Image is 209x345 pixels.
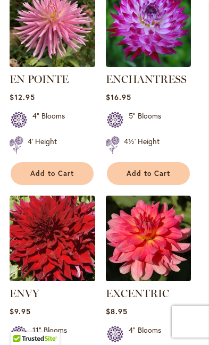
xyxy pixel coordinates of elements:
[32,111,65,132] div: 4" Blooms
[11,162,94,185] button: Add to Cart
[129,111,161,132] div: 5" Blooms
[10,59,95,69] a: EN POINTE
[127,169,170,178] span: Add to Cart
[106,92,131,102] span: $16.95
[10,92,35,102] span: $12.95
[8,307,38,337] iframe: Launch Accessibility Center
[10,287,39,300] a: ENVY
[106,73,187,86] a: ENCHANTRESS
[30,169,74,178] span: Add to Cart
[28,136,57,157] div: 4' Height
[106,306,128,316] span: $8.95
[124,136,160,157] div: 4½' Height
[107,162,190,185] button: Add to Cart
[106,59,191,69] a: Enchantress
[106,196,191,281] img: EXCENTRIC
[10,273,95,283] a: Envy
[10,196,95,281] img: Envy
[106,273,191,283] a: EXCENTRIC
[106,287,169,300] a: EXCENTRIC
[10,306,31,316] span: $9.95
[10,73,69,86] a: EN POINTE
